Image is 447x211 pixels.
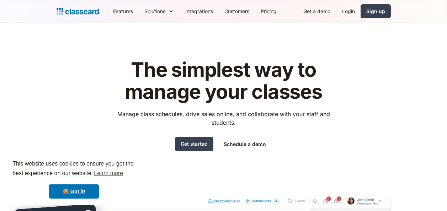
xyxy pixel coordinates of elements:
[336,3,361,19] a: Login
[139,3,180,19] div: Solutions
[180,3,219,19] a: Integrations
[298,3,336,19] a: Get a demo
[144,7,165,15] div: Solutions
[366,7,385,15] div: Sign up
[107,3,139,19] a: Features
[218,137,272,151] a: Schedule a demo
[255,3,282,19] a: Pricing
[6,153,142,205] div: cookieconsent
[111,59,336,103] h1: The simplest way to manage your classes
[49,184,99,199] a: dismiss cookie message
[57,6,99,16] a: home
[93,168,124,179] a: learn more about cookies
[219,3,255,19] a: Customers
[361,4,391,18] a: Sign up
[111,110,336,127] p: Manage class schedules, drive sales online, and collaborate with your staff and students.
[12,159,135,179] span: This website uses cookies to ensure you get the best experience on our website.
[175,137,213,151] a: Get started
